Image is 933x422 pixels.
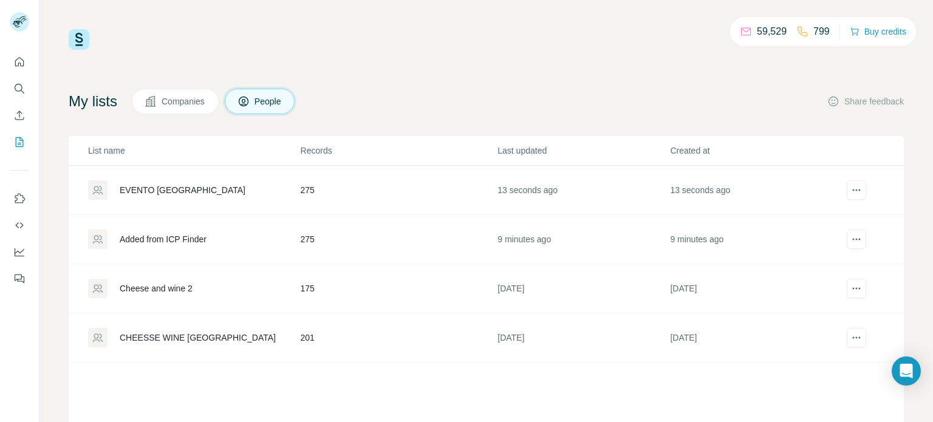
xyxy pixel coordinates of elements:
[847,279,866,298] button: actions
[300,166,497,215] td: 275
[669,166,842,215] td: 13 seconds ago
[255,95,282,107] span: People
[88,145,299,157] p: List name
[10,78,29,100] button: Search
[497,313,669,362] td: [DATE]
[120,282,193,294] div: Cheese and wine 2
[827,95,904,107] button: Share feedback
[10,214,29,236] button: Use Surfe API
[669,264,842,313] td: [DATE]
[69,92,117,111] h4: My lists
[301,145,497,157] p: Records
[10,131,29,153] button: My lists
[497,166,669,215] td: 13 seconds ago
[497,215,669,264] td: 9 minutes ago
[847,328,866,347] button: actions
[162,95,206,107] span: Companies
[300,264,497,313] td: 175
[497,145,669,157] p: Last updated
[670,145,841,157] p: Created at
[10,51,29,73] button: Quick start
[847,180,866,200] button: actions
[497,264,669,313] td: [DATE]
[10,268,29,290] button: Feedback
[300,215,497,264] td: 275
[813,24,830,39] p: 799
[757,24,787,39] p: 59,529
[669,215,842,264] td: 9 minutes ago
[10,104,29,126] button: Enrich CSV
[847,230,866,249] button: actions
[669,313,842,362] td: [DATE]
[892,356,921,386] div: Open Intercom Messenger
[850,23,906,40] button: Buy credits
[10,188,29,209] button: Use Surfe on LinkedIn
[10,241,29,263] button: Dashboard
[300,313,497,362] td: 201
[69,29,89,50] img: Surfe Logo
[120,233,207,245] div: Added from ICP Finder
[120,332,276,344] div: CHEESSE WINE [GEOGRAPHIC_DATA]
[120,184,245,196] div: EVENTO [GEOGRAPHIC_DATA]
